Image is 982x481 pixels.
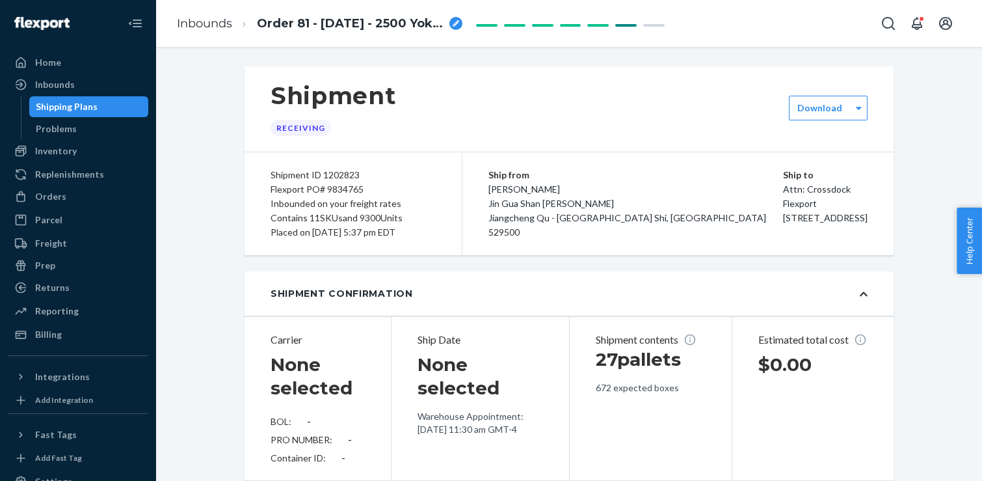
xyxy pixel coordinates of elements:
div: Inbounded on your freight rates [271,197,436,211]
div: Reporting [35,305,79,318]
div: Placed on [DATE] 5:37 pm EDT [271,225,436,240]
ol: breadcrumbs [166,5,473,43]
div: Container ID: [271,452,365,465]
span: [PERSON_NAME] Jin Gua Shan [PERSON_NAME] Jiangcheng Qu - [GEOGRAPHIC_DATA] Shi, [GEOGRAPHIC_DATA]... [488,184,766,238]
a: Problems [29,118,149,139]
img: Flexport logo [14,17,70,30]
p: Ship to [783,168,868,182]
div: Parcel [35,213,62,227]
div: Shipping Plans [36,100,98,113]
a: Inbounds [177,16,232,31]
div: PRO NUMBER: [271,433,365,447]
a: Shipping Plans [29,96,149,117]
a: Freight [8,233,148,254]
a: Billing [8,324,148,345]
div: Add Fast Tag [35,452,82,463]
div: Receiving [271,120,331,136]
a: Add Integration [8,392,148,408]
button: Close Navigation [122,10,148,36]
div: Add Integration [35,394,93,405]
button: Open account menu [933,10,959,36]
span: Order 81 - May 2025 - 2500 Yoki, All drawer gift box: 4000 Sig 7 (New pkg), 1000 Sig 5 (New pkg),... [257,16,444,33]
button: Open notifications [904,10,930,36]
div: Home [35,56,61,69]
span: [STREET_ADDRESS] [783,212,868,223]
p: 672 expected boxes [596,381,706,394]
div: Fast Tags [35,428,77,441]
h1: None selected [271,353,365,400]
div: Inbounds [35,78,75,91]
a: Inventory [8,141,148,161]
div: Replenishments [35,168,104,181]
div: Orders [35,190,66,203]
div: - [348,433,352,447]
p: Ship Date [418,333,543,348]
div: Billing [35,328,62,341]
p: Shipment contents [596,333,706,348]
a: Home [8,52,148,73]
a: Reporting [8,301,148,322]
div: Shipment Confirmation [271,287,413,300]
div: Returns [35,281,70,294]
a: Returns [8,277,148,298]
p: Flexport [783,197,868,211]
button: Integrations [8,366,148,387]
div: Freight [35,237,67,250]
a: Parcel [8,210,148,230]
div: Contains 11 SKUs and 9300 Units [271,211,436,225]
p: Attn: Crossdock [783,182,868,197]
div: - [307,415,311,428]
a: Orders [8,186,148,207]
div: BOL: [271,415,365,428]
a: Prep [8,255,148,276]
div: - [341,452,345,465]
button: Open Search Box [875,10,901,36]
h1: $0.00 [758,353,868,376]
a: Inbounds [8,74,148,95]
label: Download [797,102,842,115]
div: Inventory [35,144,77,158]
button: Fast Tags [8,424,148,445]
p: Carrier [271,333,365,348]
h1: 27 pallets [596,348,706,371]
a: Replenishments [8,164,148,185]
p: Warehouse Appointment: [DATE] 11:30 am GMT-4 [418,410,543,436]
div: Integrations [35,370,90,383]
div: Shipment ID 1202823 [271,168,436,182]
p: Estimated total cost [758,333,868,348]
a: Add Fast Tag [8,450,148,466]
p: Ship from [488,168,783,182]
div: Problems [36,122,77,135]
h1: Shipment [271,82,396,109]
button: Help Center [957,208,982,274]
div: Prep [35,259,55,272]
div: Flexport PO# 9834765 [271,182,436,197]
h1: None selected [418,353,543,400]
